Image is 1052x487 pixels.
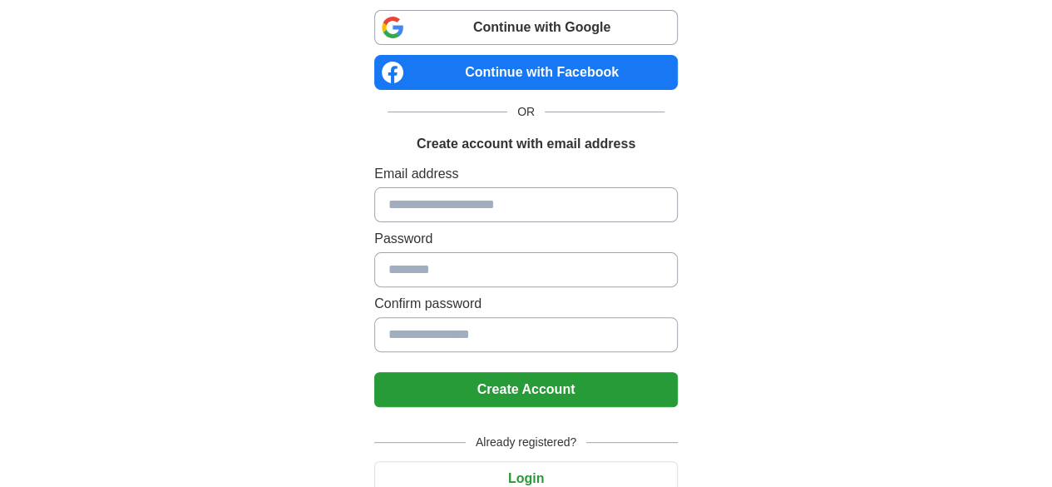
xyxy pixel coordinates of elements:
[374,55,678,90] a: Continue with Facebook
[507,103,545,121] span: OR
[374,471,678,485] a: Login
[374,164,678,184] label: Email address
[374,294,678,314] label: Confirm password
[374,10,678,45] a: Continue with Google
[374,229,678,249] label: Password
[417,134,635,154] h1: Create account with email address
[466,434,586,451] span: Already registered?
[374,372,678,407] button: Create Account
